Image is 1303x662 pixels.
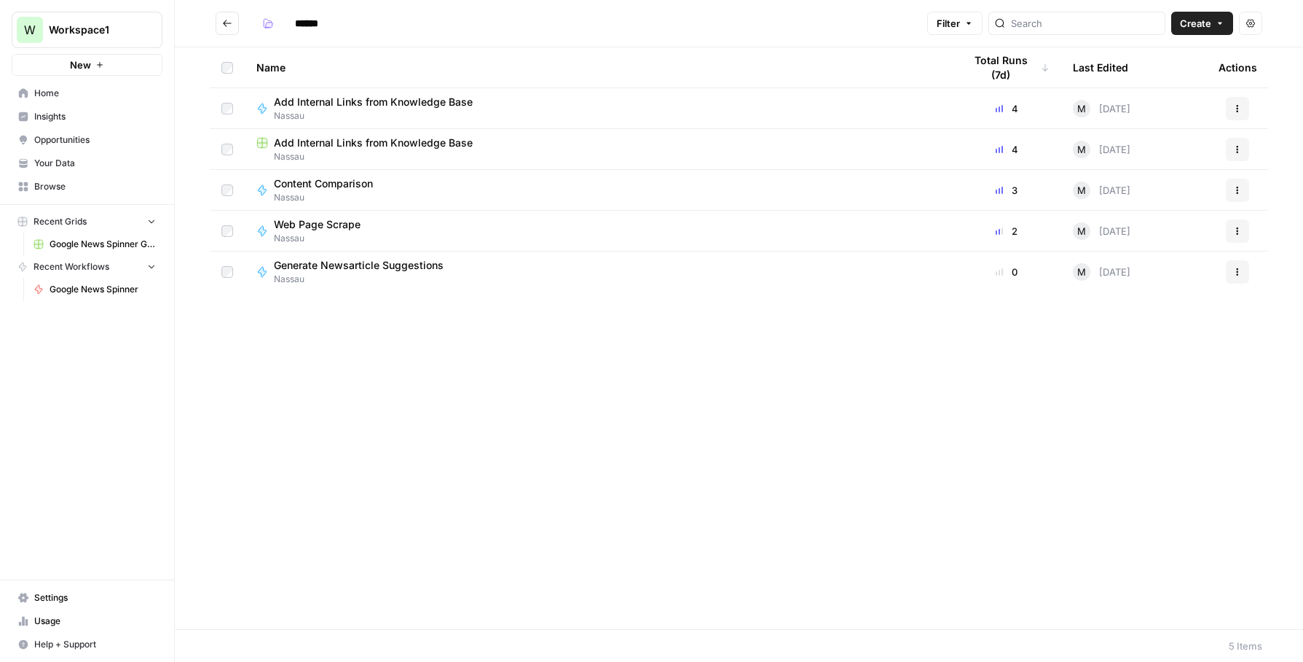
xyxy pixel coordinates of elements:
[964,101,1050,116] div: 4
[12,256,162,278] button: Recent Workflows
[274,176,373,191] span: Content Comparison
[50,283,156,296] span: Google News Spinner
[1171,12,1233,35] button: Create
[34,110,156,123] span: Insights
[256,95,940,122] a: Add Internal Links from Knowledge BaseNassau
[24,21,36,39] span: W
[34,157,156,170] span: Your Data
[1077,224,1086,238] span: M
[256,258,940,286] a: Generate Newsarticle SuggestionsNassau
[12,12,162,48] button: Workspace: Workspace1
[34,260,109,273] span: Recent Workflows
[34,591,156,604] span: Settings
[12,105,162,128] a: Insights
[12,586,162,610] a: Settings
[34,638,156,651] span: Help + Support
[256,150,940,163] span: Nassau
[274,95,473,109] span: Add Internal Links from Knowledge Base
[34,133,156,147] span: Opportunities
[1077,142,1086,157] span: M
[12,128,162,152] a: Opportunities
[256,47,940,87] div: Name
[1077,101,1086,116] span: M
[1073,263,1130,281] div: [DATE]
[1229,639,1262,653] div: 5 Items
[964,183,1050,198] div: 3
[216,12,239,35] button: Go back
[1073,100,1130,117] div: [DATE]
[274,258,444,273] span: Generate Newsarticle Suggestions
[1073,141,1130,158] div: [DATE]
[274,136,473,150] span: Add Internal Links from Knowledge Base
[12,211,162,233] button: Recent Grids
[50,238,156,251] span: Google News Spinner Grid
[34,215,87,228] span: Recent Grids
[274,217,361,232] span: Web Page Scrape
[70,58,91,72] span: New
[1219,47,1257,87] div: Actions
[274,232,372,245] span: Nassau
[964,265,1050,279] div: 0
[12,82,162,105] a: Home
[12,633,162,656] button: Help + Support
[964,224,1050,238] div: 2
[12,610,162,633] a: Usage
[274,109,484,122] span: Nassau
[34,615,156,628] span: Usage
[1077,265,1086,279] span: M
[964,47,1050,87] div: Total Runs (7d)
[34,180,156,193] span: Browse
[27,233,162,256] a: Google News Spinner Grid
[256,136,940,163] a: Add Internal Links from Knowledge BaseNassau
[927,12,983,35] button: Filter
[12,54,162,76] button: New
[12,175,162,198] a: Browse
[1180,16,1211,31] span: Create
[12,152,162,175] a: Your Data
[1077,183,1086,198] span: M
[256,176,940,204] a: Content ComparisonNassau
[1073,47,1128,87] div: Last Edited
[1073,222,1130,240] div: [DATE]
[1073,182,1130,199] div: [DATE]
[1011,16,1159,31] input: Search
[964,142,1050,157] div: 4
[256,217,940,245] a: Web Page ScrapeNassau
[27,278,162,301] a: Google News Spinner
[49,23,137,37] span: Workspace1
[274,273,455,286] span: Nassau
[34,87,156,100] span: Home
[274,191,385,204] span: Nassau
[937,16,960,31] span: Filter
